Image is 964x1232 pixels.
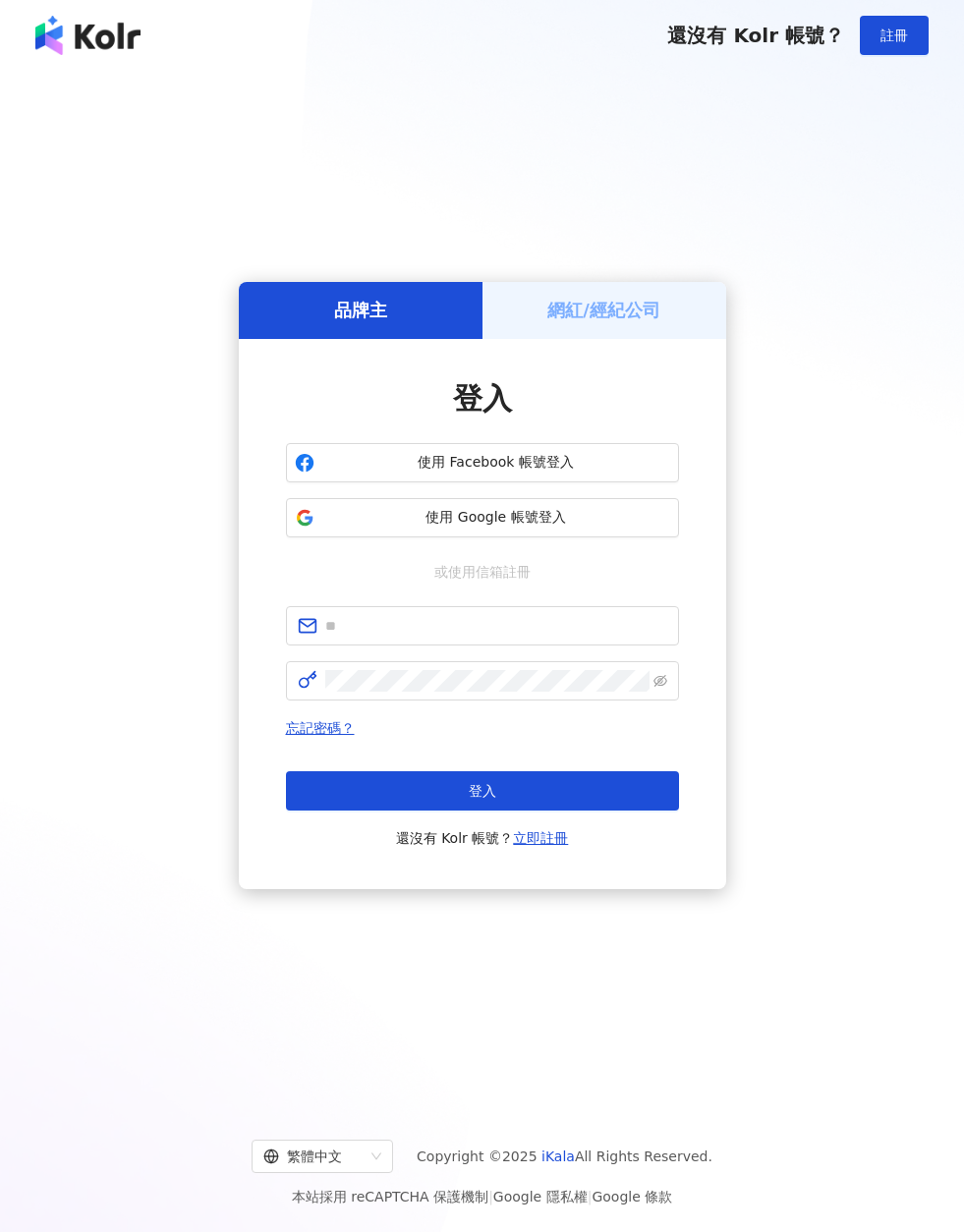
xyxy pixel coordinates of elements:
[469,783,496,799] span: 登入
[667,24,844,47] span: 還沒有 Kolr 帳號？
[286,498,679,537] button: 使用 Google 帳號登入
[421,561,544,583] span: 或使用信箱註冊
[334,298,387,322] h5: 品牌主
[292,1185,672,1208] span: 本站採用 reCAPTCHA 保護機制
[286,443,679,482] button: 使用 Facebook 帳號登入
[322,453,670,473] span: 使用 Facebook 帳號登入
[322,508,670,528] span: 使用 Google 帳號登入
[547,298,660,322] h5: 網紅/經紀公司
[860,16,929,55] button: 註冊
[592,1189,672,1204] a: Google 條款
[453,381,512,416] span: 登入
[286,771,679,811] button: 登入
[588,1189,593,1204] span: |
[35,16,141,55] img: logo
[396,826,569,850] span: 還沒有 Kolr 帳號？
[493,1189,588,1204] a: Google 隱私權
[286,720,355,736] a: 忘記密碼？
[263,1141,364,1172] div: 繁體中文
[541,1148,575,1164] a: iKala
[880,28,908,43] span: 註冊
[417,1145,712,1168] span: Copyright © 2025 All Rights Reserved.
[488,1189,493,1204] span: |
[653,674,667,688] span: eye-invisible
[513,830,568,846] a: 立即註冊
